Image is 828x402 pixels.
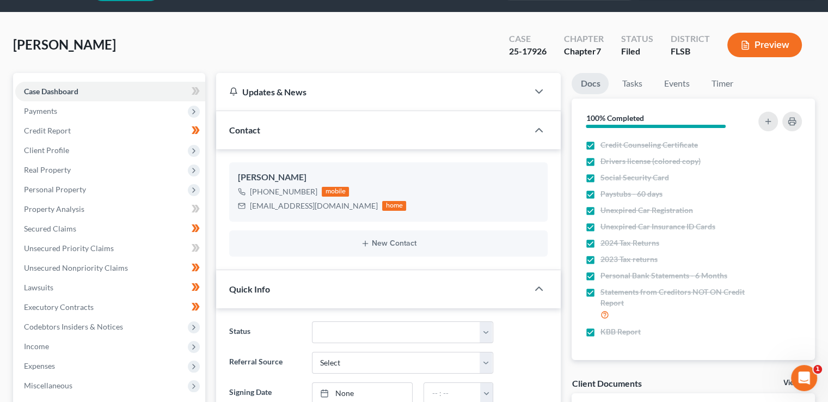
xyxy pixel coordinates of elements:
[15,239,205,258] a: Unsecured Priority Claims
[600,156,700,167] span: Drivers license (colored copy)
[382,201,406,211] div: home
[671,33,710,45] div: District
[15,82,205,101] a: Case Dashboard
[15,278,205,297] a: Lawsuits
[600,270,727,281] span: Personal Bank Statements - 6 Months
[621,33,653,45] div: Status
[24,243,114,253] span: Unsecured Priority Claims
[24,263,128,272] span: Unsecured Nonpriority Claims
[791,365,817,391] iframe: Intercom live chat
[613,73,651,94] a: Tasks
[24,185,86,194] span: Personal Property
[655,73,698,94] a: Events
[600,254,657,265] span: 2023 Tax returns
[24,302,94,312] span: Executory Contracts
[24,165,71,174] span: Real Property
[564,33,604,45] div: Chapter
[24,126,71,135] span: Credit Report
[15,121,205,141] a: Credit Report
[250,200,378,211] div: [EMAIL_ADDRESS][DOMAIN_NAME]
[224,352,306,374] label: Referral Source
[600,221,715,232] span: Unexpired Car Insurance ID Cards
[596,46,601,56] span: 7
[600,172,668,183] span: Social Security Card
[572,377,641,389] div: Client Documents
[813,365,822,374] span: 1
[600,287,745,308] span: Statements from Creditors NOT ON Credit Report
[13,36,116,52] span: [PERSON_NAME]
[24,381,72,390] span: Miscellaneous
[15,258,205,278] a: Unsecured Nonpriority Claims
[229,86,515,98] div: Updates & News
[509,33,547,45] div: Case
[15,297,205,317] a: Executory Contracts
[586,113,643,123] strong: 100% Completed
[238,171,539,184] div: [PERSON_NAME]
[702,73,741,94] a: Timer
[322,187,349,197] div: mobile
[24,322,123,331] span: Codebtors Insiders & Notices
[24,342,49,351] span: Income
[600,139,697,150] span: Credit Counseling Certificate
[600,188,662,199] span: Paystubs - 60 days
[15,219,205,239] a: Secured Claims
[229,125,260,135] span: Contact
[24,361,55,370] span: Expenses
[24,87,78,96] span: Case Dashboard
[783,379,811,387] a: View All
[727,33,802,57] button: Preview
[564,45,604,58] div: Chapter
[621,45,653,58] div: Filed
[24,145,69,155] span: Client Profile
[229,284,270,294] span: Quick Info
[600,205,692,216] span: Unexpired Car Registration
[24,283,53,292] span: Lawsuits
[15,199,205,219] a: Property Analysis
[24,106,57,115] span: Payments
[600,326,640,337] span: KBB Report
[671,45,710,58] div: FLSB
[509,45,547,58] div: 25-17926
[24,204,84,214] span: Property Analysis
[250,186,317,197] div: [PHONE_NUMBER]
[572,73,609,94] a: Docs
[24,224,76,233] span: Secured Claims
[238,239,539,248] button: New Contact
[600,237,659,248] span: 2024 Tax Returns
[224,321,306,343] label: Status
